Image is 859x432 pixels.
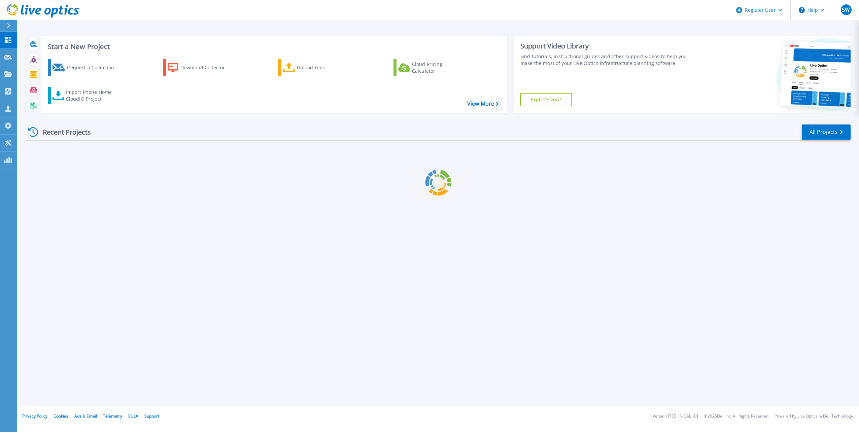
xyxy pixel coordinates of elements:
a: All Projects [802,124,851,140]
a: View More [467,101,499,107]
span: SW [842,7,850,12]
a: Download Collector [163,59,238,76]
div: Recent Projects [26,124,100,140]
div: Download Collector [180,61,234,74]
a: Cloud Pricing Calculator [393,59,469,76]
h3: Start a New Project [48,43,498,50]
a: Cookies [54,413,68,419]
li: © 2025 Dell Inc. All Rights Reserved [704,414,768,419]
div: Support Video Library [520,42,694,50]
a: Upload Files [278,59,353,76]
div: Cloud Pricing Calculator [412,61,466,74]
a: Telemetry [103,413,122,419]
li: Powered by Live Optics, a Dell Technology [775,414,853,419]
div: Find tutorials, instructional guides and other support videos to help you make the most of your L... [520,53,694,67]
a: EULA [128,413,138,419]
a: Privacy Policy [22,413,47,419]
li: Version: [TECHNICAL_ID] [653,414,698,419]
div: Request a Collection [67,61,121,74]
div: Upload Files [297,61,351,74]
div: Import Phone Home CloudIQ Project [66,89,118,102]
a: Explore Now! [520,93,572,106]
a: Request a Collection [48,59,123,76]
a: Support [144,413,159,419]
a: Ads & Email [74,413,97,419]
